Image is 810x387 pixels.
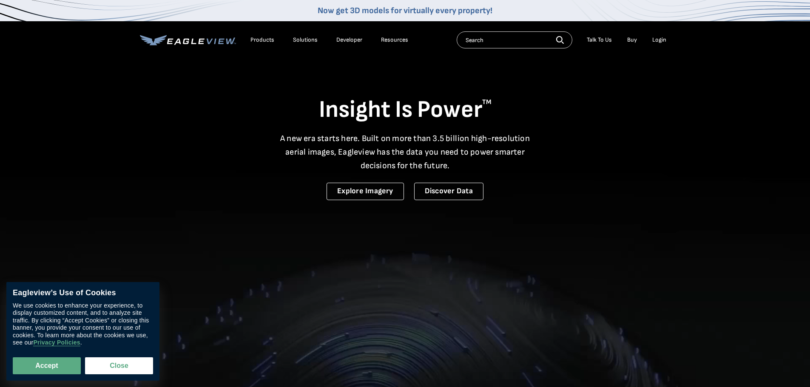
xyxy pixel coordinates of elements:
[33,339,80,347] a: Privacy Policies
[13,288,153,298] div: Eagleview’s Use of Cookies
[336,36,362,44] a: Developer
[140,95,671,125] h1: Insight Is Power
[381,36,408,44] div: Resources
[13,357,81,374] button: Accept
[457,31,572,48] input: Search
[627,36,637,44] a: Buy
[482,98,492,106] sup: TM
[652,36,666,44] div: Login
[250,36,274,44] div: Products
[293,36,318,44] div: Solutions
[85,357,153,374] button: Close
[318,6,492,16] a: Now get 3D models for virtually every property!
[414,183,483,200] a: Discover Data
[587,36,612,44] div: Talk To Us
[275,132,535,172] p: A new era starts here. Built on more than 3.5 billion high-resolution aerial images, Eagleview ha...
[13,302,153,347] div: We use cookies to enhance your experience, to display customized content, and to analyze site tra...
[327,183,404,200] a: Explore Imagery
